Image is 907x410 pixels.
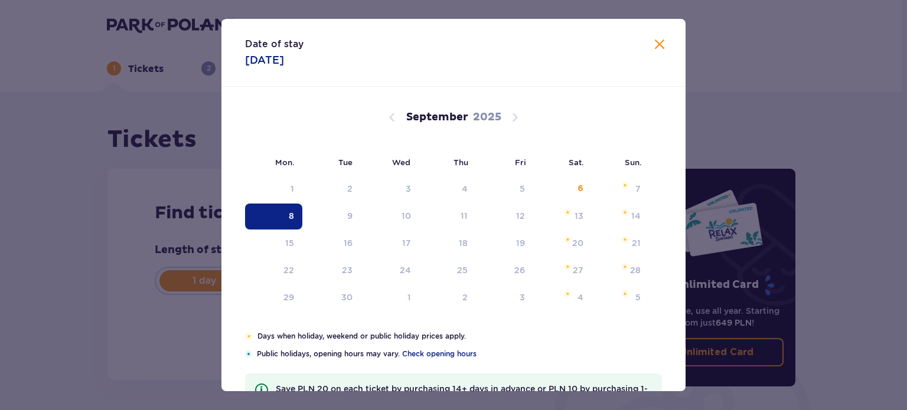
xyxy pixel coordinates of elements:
[302,176,361,202] td: Not available. Tuesday, September 2, 2025
[476,204,533,229] td: Friday, September 12, 2025
[419,258,477,284] td: Thursday, September 25, 2025
[289,211,294,221] font: 8
[257,332,466,340] font: Days when holiday, weekend or public holiday prices apply.
[291,184,294,193] font: 1
[419,176,477,202] td: Not available. Thursday, September 4, 2025
[302,204,361,229] td: Tuesday, September 9, 2025
[402,238,411,248] font: 17
[520,293,525,302] font: 3
[302,231,361,257] td: Tuesday, September 16, 2025
[592,231,649,257] td: Sunday, September 21, 2025
[245,176,302,202] td: Not available. Monday, September 1, 2025
[462,184,468,193] font: 4
[361,204,419,229] td: Wednesday, September 10, 2025
[344,238,353,248] font: 16
[347,184,353,193] font: 2
[533,176,592,202] td: Not available. Saturday, September 6, 2025
[592,258,649,284] td: Sunday, September 28, 2025
[516,238,525,248] font: 19
[347,211,353,221] font: 9
[302,258,361,284] td: Tuesday, September 23, 2025
[520,184,525,193] font: 5
[402,211,411,221] font: 10
[592,285,649,311] td: Sunday, October 5, 2025
[462,293,468,302] font: 2
[419,285,477,311] td: Thursday, October 2, 2025
[361,176,419,202] td: Not available. Wednesday, September 3, 2025
[361,285,419,311] td: Wednesday, October 1, 2025
[341,293,353,302] font: 30
[283,265,294,275] font: 22
[302,285,361,311] td: Tuesday, September 30, 2025
[476,258,533,284] td: Friday, September 26, 2025
[400,265,411,275] font: 24
[221,87,686,331] div: Calendar
[257,349,400,358] font: Public holidays, opening hours may vary.
[533,285,592,311] td: Saturday, October 4, 2025
[592,176,649,202] td: Sunday, September 7, 2025
[592,204,649,229] td: Sunday, September 14, 2025
[573,265,583,275] font: 27
[245,231,302,257] td: Monday, September 15, 2025
[285,238,294,248] font: 15
[516,211,525,221] font: 12
[533,258,592,284] td: Saturday, September 27, 2025
[245,285,302,311] td: Monday, September 29, 2025
[342,265,353,275] font: 23
[402,349,477,358] font: Check opening hours
[283,293,294,302] font: 29
[245,258,302,284] td: Monday, September 22, 2025
[476,231,533,257] td: Friday, September 19, 2025
[407,293,411,302] font: 1
[575,211,583,221] font: 13
[406,184,411,193] font: 3
[419,231,477,257] td: Thursday, September 18, 2025
[361,258,419,284] td: Wednesday, September 24, 2025
[572,238,583,248] font: 20
[578,293,583,302] font: 4
[533,231,592,257] td: Saturday, September 20, 2025
[476,176,533,202] td: Not available. Friday, September 5, 2025
[476,285,533,311] td: Friday, October 3, 2025
[457,265,468,275] font: 25
[245,204,302,229] td: Selected. poniedziałek, 8 września 2025
[419,204,477,229] td: Thursday, September 11, 2025
[578,185,583,193] font: 6
[461,211,468,221] font: 11
[533,204,592,229] td: Saturday, September 13, 2025
[361,231,419,257] td: Wednesday, September 17, 2025
[402,349,477,359] a: Check opening hours
[459,238,468,248] font: 18
[514,265,525,275] font: 26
